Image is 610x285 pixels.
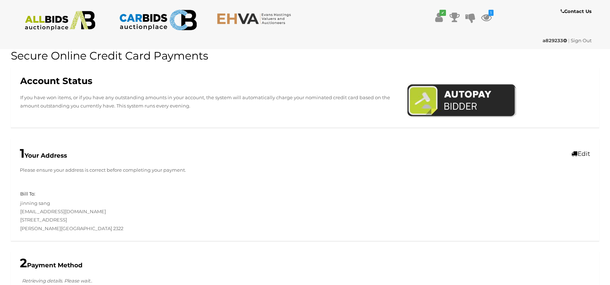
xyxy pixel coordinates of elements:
img: ALLBIDS.com.au [21,11,99,31]
a: ✔ [433,11,444,24]
h1: Secure Online Credit Card Payments [11,50,599,62]
div: jinning sang [EMAIL_ADDRESS][DOMAIN_NAME] [STREET_ADDRESS] [PERSON_NAME][GEOGRAPHIC_DATA] 2322 [15,190,305,233]
a: 1 [481,11,492,24]
i: Retrieving details. Please wait.. [22,278,92,284]
i: ✔ [439,10,446,16]
strong: a829233 [543,38,567,43]
h5: Bill To: [20,191,35,196]
b: Your Address [20,152,67,159]
a: Edit [571,150,590,157]
b: Account Status [20,75,92,86]
span: 2 [20,255,27,271]
img: PreferredBidder.png [407,83,516,119]
b: Payment Method [20,262,83,269]
span: 1 [20,146,25,161]
i: 1 [489,10,494,16]
a: Contact Us [561,7,593,16]
p: If you have won items, or if you have any outstanding amounts in your account, the system will au... [20,93,396,110]
a: Sign Out [571,38,592,43]
img: EHVA.com.au [217,13,295,25]
span: | [568,38,570,43]
b: Contact Us [561,8,592,14]
a: a829233 [543,38,568,43]
p: Please ensure your address is correct before completing your payment. [20,166,590,174]
img: CARBIDS.com.au [119,7,197,33]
